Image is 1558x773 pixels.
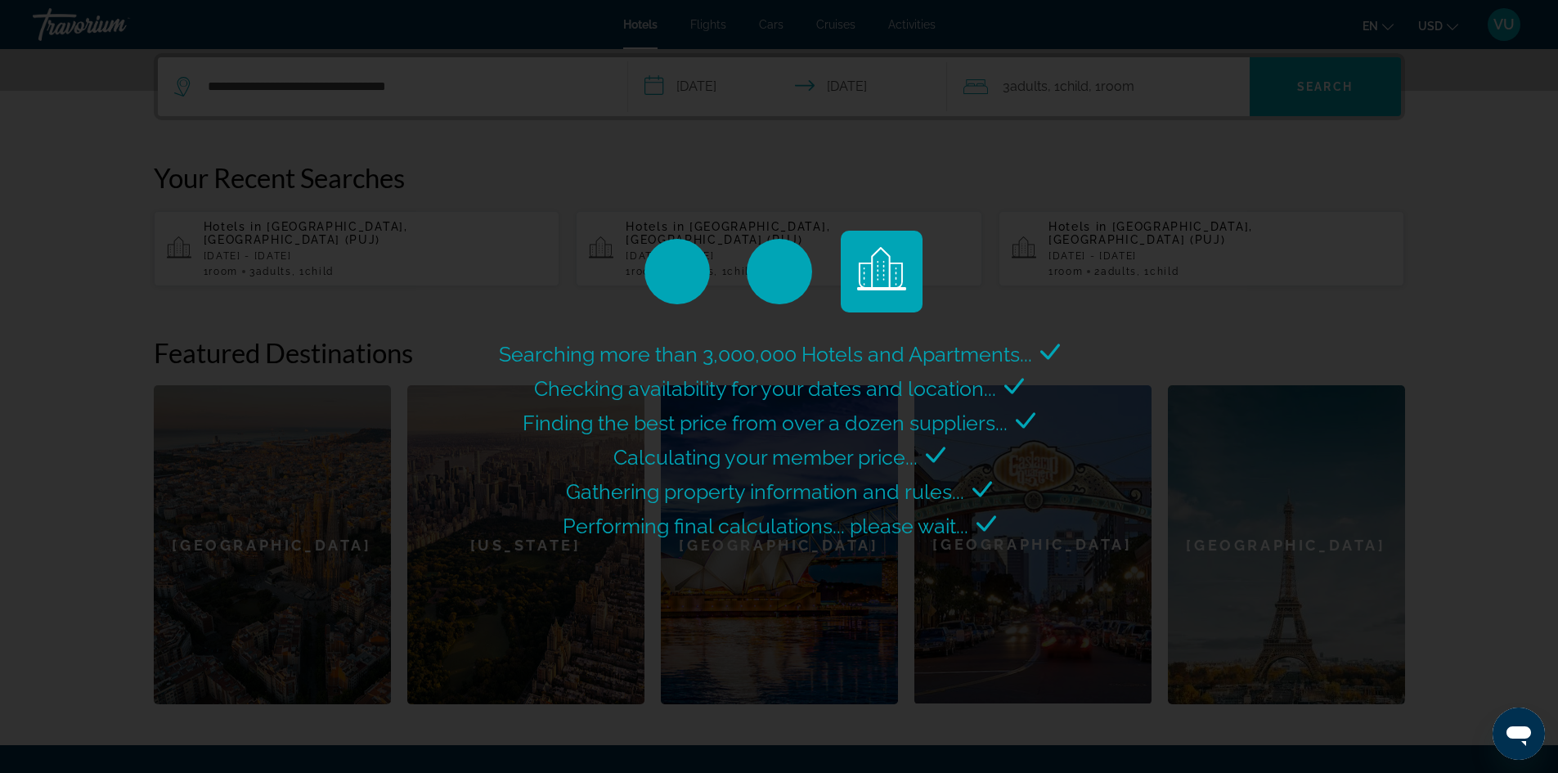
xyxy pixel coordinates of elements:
[1493,708,1545,760] iframe: Button to launch messaging window
[523,411,1008,435] span: Finding the best price from over a dozen suppliers...
[499,342,1032,366] span: Searching more than 3,000,000 Hotels and Apartments...
[563,514,968,538] span: Performing final calculations... please wait...
[534,376,996,401] span: Checking availability for your dates and location...
[613,445,918,470] span: Calculating your member price...
[566,479,964,504] span: Gathering property information and rules...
